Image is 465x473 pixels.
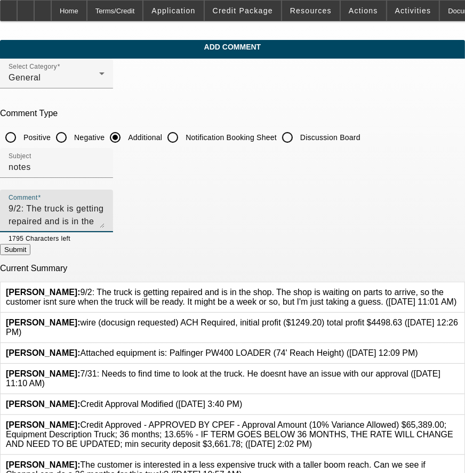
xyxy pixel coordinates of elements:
[143,1,203,21] button: Application
[6,420,453,448] span: Credit Approved - APPROVED BY CPEF - Approval Amount (10% Variance Allowed) $65,389.00; Equipment...
[395,6,431,15] span: Activities
[9,63,57,70] mat-label: Select Category
[151,6,195,15] span: Application
[6,288,81,297] b: [PERSON_NAME]:
[282,1,340,21] button: Resources
[213,6,273,15] span: Credit Package
[183,132,277,143] label: Notification Booking Sheet
[298,132,360,143] label: Discussion Board
[6,288,457,306] span: 9/2: The truck is getting repaired and is in the shop. The shop is waiting on parts to arrive, so...
[387,1,439,21] button: Activities
[9,153,31,160] mat-label: Subject
[9,232,70,244] mat-hint: 1795 Characters left
[6,369,440,388] span: 7/31: Needs to find time to look at the truck. He doesnt have an issue with our approval ([DATE] ...
[6,369,81,378] b: [PERSON_NAME]:
[6,399,81,409] b: [PERSON_NAME]:
[9,73,41,82] span: General
[126,132,162,143] label: Additional
[9,194,38,201] mat-label: Comment
[290,6,332,15] span: Resources
[349,6,378,15] span: Actions
[6,318,81,327] b: [PERSON_NAME]:
[341,1,386,21] button: Actions
[205,1,281,21] button: Credit Package
[8,43,457,51] span: Add Comment
[6,420,81,429] b: [PERSON_NAME]:
[6,348,81,357] b: [PERSON_NAME]:
[72,132,105,143] label: Negative
[6,460,81,469] b: [PERSON_NAME]:
[21,132,51,143] label: Positive
[6,348,418,357] span: Attached equipment is: Palfinger PW400 LOADER (74' Reach Height) ([DATE] 12:09 PM)
[6,318,458,337] span: wire (docusign requested) ACH Required, initial profit ($1249.20) total profit $4498.63 ([DATE] 1...
[6,399,242,409] span: Credit Approval Modified ([DATE] 3:40 PM)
